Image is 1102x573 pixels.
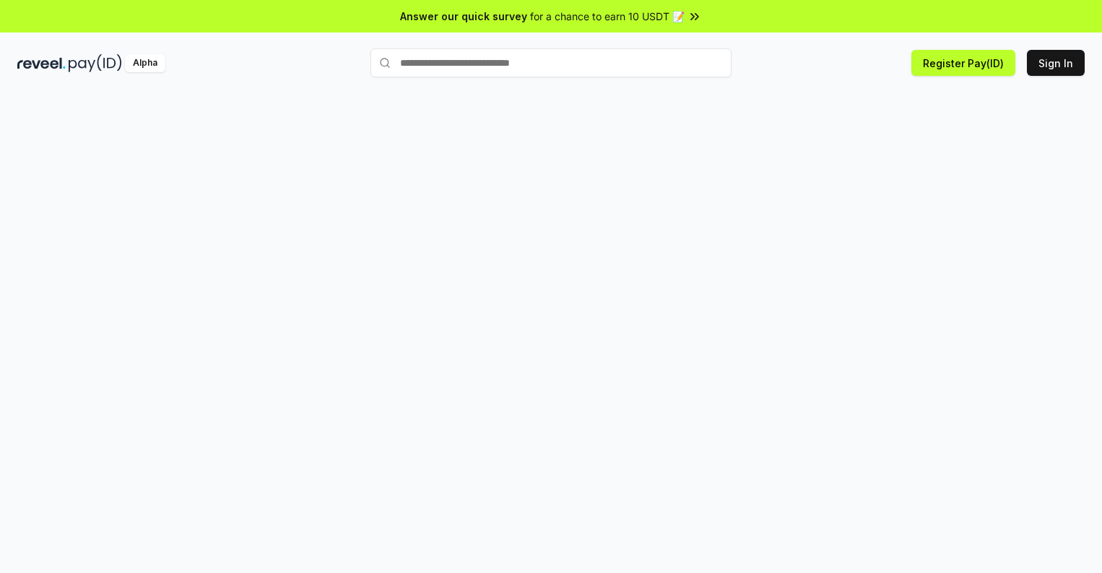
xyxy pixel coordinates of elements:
[69,54,122,72] img: pay_id
[911,50,1015,76] button: Register Pay(ID)
[17,54,66,72] img: reveel_dark
[400,9,527,24] span: Answer our quick survey
[1027,50,1085,76] button: Sign In
[530,9,685,24] span: for a chance to earn 10 USDT 📝
[125,54,165,72] div: Alpha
